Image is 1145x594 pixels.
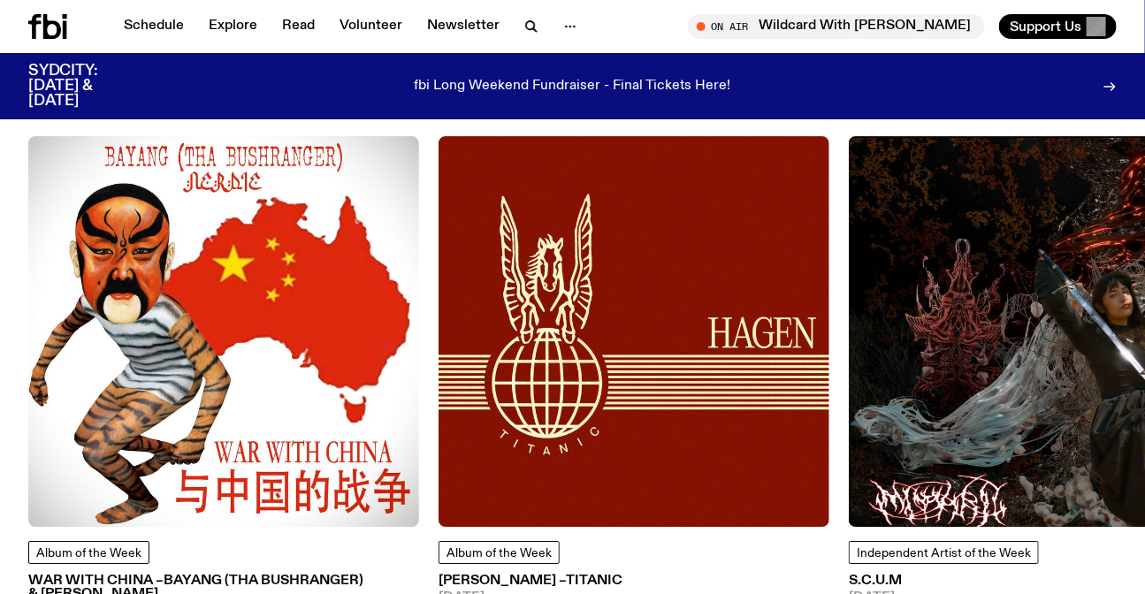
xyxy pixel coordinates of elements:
h3: SYDCITY: [DATE] & [DATE] [28,64,141,109]
a: Volunteer [329,14,413,39]
p: fbi Long Weekend Fundraiser - Final Tickets Here! [415,79,731,95]
span: Titanic [566,574,622,588]
a: Album of the Week [439,541,560,564]
h3: [PERSON_NAME] – [439,575,829,588]
span: Album of the Week [36,547,141,560]
a: Schedule [113,14,195,39]
a: Newsletter [416,14,510,39]
button: Support Us [999,14,1117,39]
a: Explore [198,14,268,39]
a: Album of the Week [28,541,149,564]
button: On AirWildcard With [PERSON_NAME] [688,14,985,39]
a: Independent Artist of the Week [849,541,1039,564]
a: Read [271,14,325,39]
span: Support Us [1010,19,1081,34]
h3: S.C.U.M [849,575,1068,588]
span: Album of the Week [447,547,552,560]
span: Independent Artist of the Week [857,547,1031,560]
